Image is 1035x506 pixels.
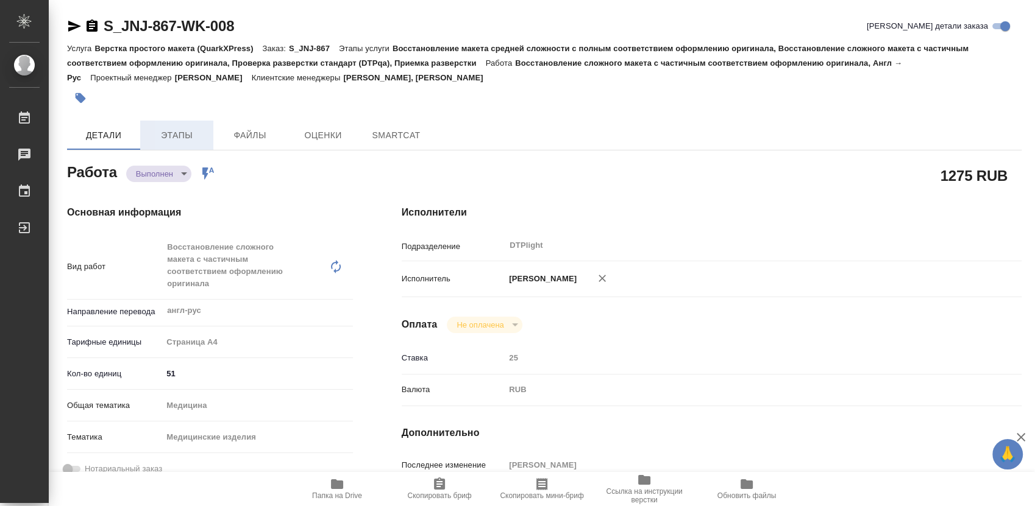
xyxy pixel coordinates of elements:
[867,20,988,32] span: [PERSON_NAME] детали заказа
[126,166,191,182] div: Выполнен
[600,487,688,504] span: Ссылка на инструкции верстки
[367,128,425,143] span: SmartCat
[94,44,262,53] p: Верстка простого макета (QuarkXPress)
[67,19,82,33] button: Скопировать ссылку для ЯМессенджера
[402,205,1022,220] h4: Исполнители
[402,317,438,332] h4: Оплата
[402,241,505,253] p: Подразделение
[402,384,505,396] p: Валюта
[941,165,1008,186] h2: 1275 RUB
[162,365,352,382] input: ✎ Введи что-нибудь
[162,395,352,416] div: Медицина
[388,472,491,506] button: Скопировать бриф
[286,472,388,506] button: Папка на Drive
[997,441,1018,467] span: 🙏
[221,128,279,143] span: Файлы
[289,44,339,53] p: S_JNJ-867
[132,169,177,179] button: Выполнен
[402,352,505,364] p: Ставка
[67,399,162,412] p: Общая тематика
[85,19,99,33] button: Скопировать ссылку
[263,44,289,53] p: Заказ:
[593,472,695,506] button: Ссылка на инструкции верстки
[407,491,471,500] span: Скопировать бриф
[500,491,583,500] span: Скопировать мини-бриф
[252,73,344,82] p: Клиентские менеджеры
[67,306,162,318] p: Направление перевода
[343,73,492,82] p: [PERSON_NAME], [PERSON_NAME]
[162,427,352,448] div: Медицинские изделия
[85,463,162,475] span: Нотариальный заказ
[505,379,970,400] div: RUB
[67,368,162,380] p: Кол-во единиц
[67,160,117,182] h2: Работа
[695,472,798,506] button: Обновить файлы
[90,73,174,82] p: Проектный менеджер
[491,472,593,506] button: Скопировать мини-бриф
[162,332,352,353] div: Страница А4
[175,73,252,82] p: [PERSON_NAME]
[486,58,516,68] p: Работа
[67,44,94,53] p: Услуга
[312,491,362,500] span: Папка на Drive
[67,431,162,443] p: Тематика
[74,128,133,143] span: Детали
[148,128,206,143] span: Этапы
[67,85,94,111] button: Добавить тэг
[505,273,577,285] p: [PERSON_NAME]
[339,44,393,53] p: Этапы услуги
[67,261,162,273] p: Вид работ
[453,320,507,330] button: Не оплачена
[104,18,234,34] a: S_JNJ-867-WK-008
[402,273,505,285] p: Исполнитель
[402,426,1022,440] h4: Дополнительно
[402,459,505,471] p: Последнее изменение
[505,456,970,474] input: Пустое поле
[294,128,352,143] span: Оценки
[67,205,353,220] h4: Основная информация
[992,439,1023,469] button: 🙏
[717,491,777,500] span: Обновить файлы
[67,336,162,348] p: Тарифные единицы
[447,317,522,333] div: Выполнен
[505,349,970,367] input: Пустое поле
[589,265,616,292] button: Удалить исполнителя
[67,44,969,68] p: Восстановление макета средней сложности с полным соответствием оформлению оригинала, Восстановлен...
